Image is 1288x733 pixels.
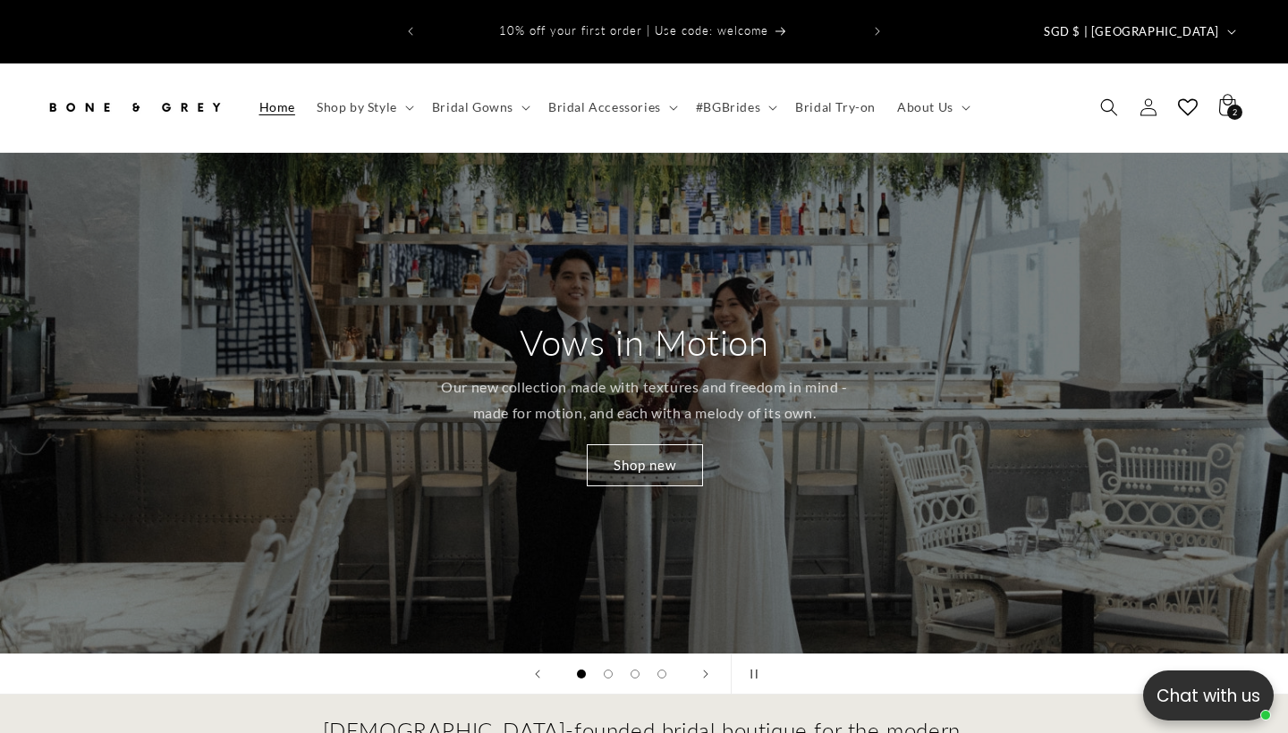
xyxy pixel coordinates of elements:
button: Load slide 2 of 4 [595,661,622,687]
button: Load slide 4 of 4 [648,661,675,687]
a: Home [249,88,306,126]
button: Open chatbox [1143,670,1274,720]
summary: Shop by Style [306,88,421,126]
span: Bridal Accessories [548,99,661,115]
p: Our new collection made with textures and freedom in mind - made for motion, and each with a melo... [432,375,857,426]
span: Bridal Try-on [795,99,876,115]
span: Bridal Gowns [432,99,513,115]
span: Shop by Style [317,99,397,115]
button: Previous announcement [391,14,430,48]
span: 2 [1233,105,1238,120]
img: Bone and Grey Bridal [45,88,224,127]
summary: About Us [886,88,978,126]
summary: #BGBrides [685,88,784,126]
h2: Vows in Motion [520,319,768,366]
button: SGD $ | [GEOGRAPHIC_DATA] [1033,14,1243,48]
button: Next announcement [858,14,897,48]
button: Previous slide [518,654,557,694]
button: Pause slideshow [731,654,770,694]
p: Chat with us [1143,683,1274,709]
a: Shop new [586,444,702,486]
summary: Search [1089,88,1129,127]
summary: Bridal Gowns [421,88,538,126]
a: Bridal Try-on [784,88,886,126]
button: Load slide 3 of 4 [622,661,648,687]
span: SGD $ | [GEOGRAPHIC_DATA] [1044,23,1219,41]
span: #BGBrides [696,99,760,115]
button: Load slide 1 of 4 [568,661,595,687]
button: Next slide [686,654,725,694]
span: About Us [897,99,953,115]
span: Home [259,99,295,115]
summary: Bridal Accessories [538,88,685,126]
span: 10% off your first order | Use code: welcome [499,23,768,38]
a: Bone and Grey Bridal [38,81,231,134]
